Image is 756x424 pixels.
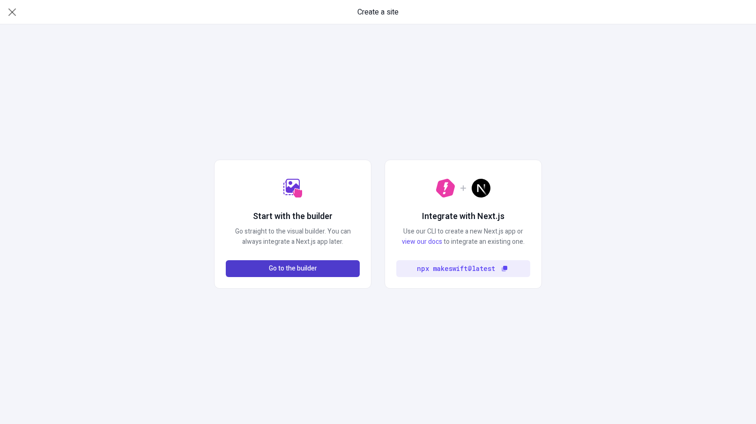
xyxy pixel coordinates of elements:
[396,227,530,247] p: Use our CLI to create a new Next.js app or to integrate an existing one.
[422,211,504,223] h2: Integrate with Next.js
[269,263,317,274] span: Go to the builder
[402,237,442,247] a: view our docs
[226,227,360,247] p: Go straight to the visual builder. You can always integrate a Next.js app later.
[226,260,360,277] button: Go to the builder
[357,7,399,18] span: Create a site
[417,263,495,274] code: npx makeswift@latest
[253,211,333,223] h2: Start with the builder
